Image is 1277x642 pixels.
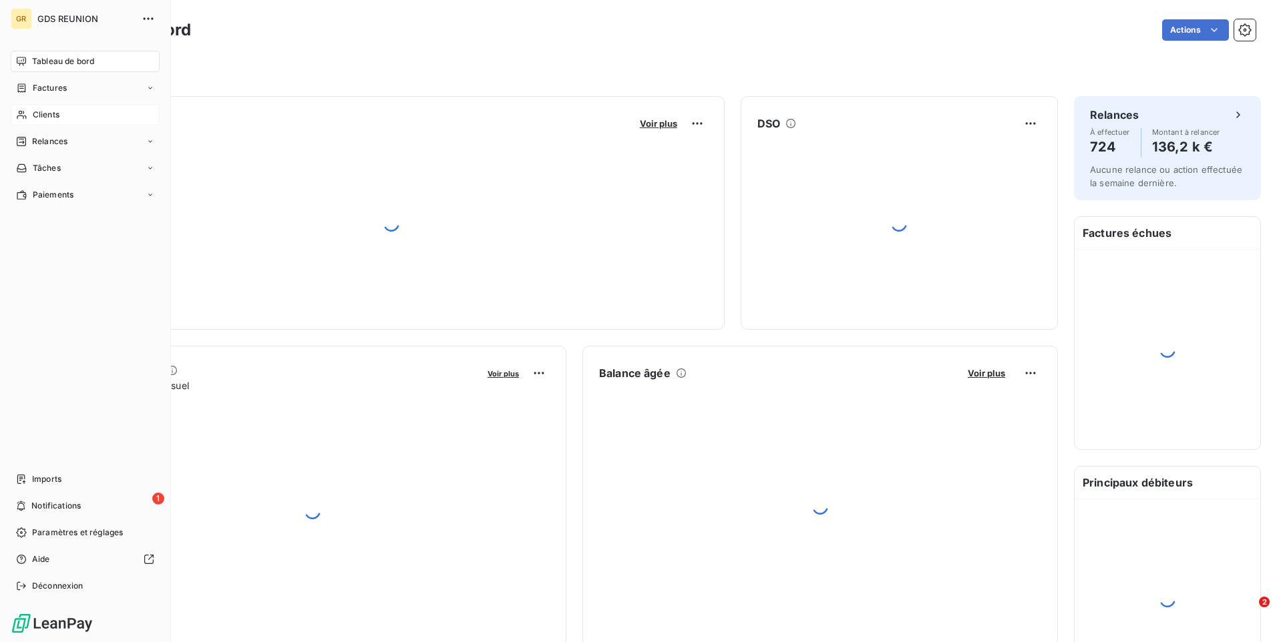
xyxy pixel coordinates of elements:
[32,527,123,539] span: Paramètres et réglages
[75,378,478,392] span: Chiffre d'affaires mensuel
[1090,128,1130,136] span: À effectuer
[1090,107,1139,123] h6: Relances
[32,580,83,592] span: Déconnexion
[1152,128,1220,136] span: Montant à relancer
[32,553,50,565] span: Aide
[1152,136,1220,157] h4: 136,2 k €
[152,493,164,505] span: 1
[32,473,61,485] span: Imports
[33,189,73,201] span: Paiements
[757,115,780,131] h6: DSO
[33,82,67,94] span: Factures
[37,13,134,24] span: GDS REUNION
[1232,597,1264,629] iframe: Intercom live chat
[1259,597,1270,607] span: 2
[11,613,94,634] img: Logo LeanPay
[1075,217,1260,249] h6: Factures échues
[1162,19,1229,41] button: Actions
[11,8,32,29] div: GR
[32,55,94,67] span: Tableau de bord
[1090,136,1130,157] h4: 724
[640,118,677,129] span: Voir plus
[33,162,61,174] span: Tâches
[11,549,160,570] a: Aide
[33,109,59,121] span: Clients
[31,500,81,512] span: Notifications
[636,117,681,129] button: Voir plus
[599,365,671,381] h6: Balance âgée
[488,369,519,378] span: Voir plus
[968,368,1005,378] span: Voir plus
[484,367,523,379] button: Voir plus
[1090,164,1242,188] span: Aucune relance ou action effectuée la semaine dernière.
[964,367,1009,379] button: Voir plus
[32,135,67,147] span: Relances
[1075,466,1260,499] h6: Principaux débiteurs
